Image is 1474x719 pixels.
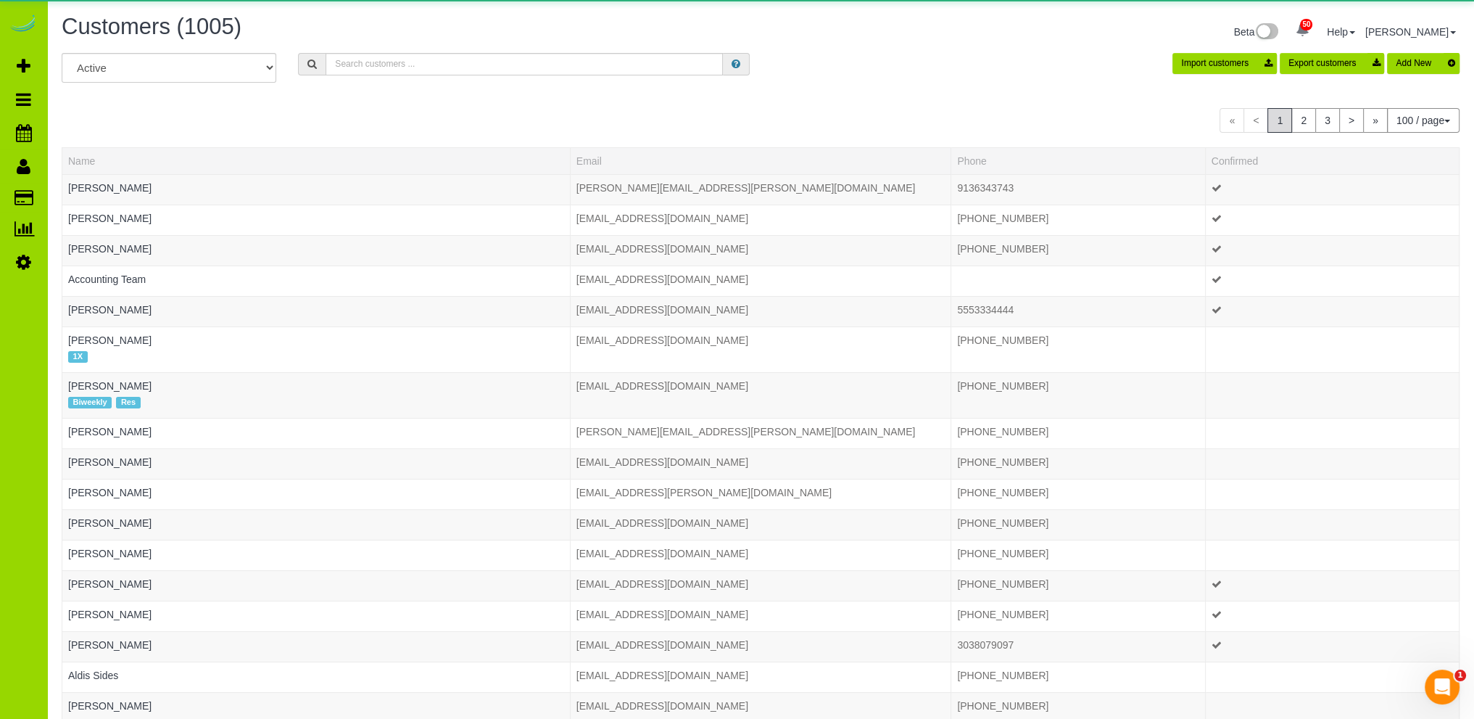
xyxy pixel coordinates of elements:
[951,480,1205,510] td: Phone
[62,510,571,541] td: Name
[62,326,571,372] td: Name
[68,561,564,564] div: Tags
[1220,108,1459,133] nav: Pagination navigation
[951,632,1205,662] td: Phone
[68,304,152,316] a: [PERSON_NAME]
[1365,26,1456,38] a: [PERSON_NAME]
[1205,326,1459,372] td: Confirmed
[68,500,564,504] div: Tags
[951,541,1205,571] td: Phone
[68,348,564,366] div: Tags
[68,397,112,408] span: Biweekly
[62,419,571,449] td: Name
[68,517,152,529] a: [PERSON_NAME]
[68,393,564,412] div: Tags
[1205,235,1459,266] td: Confirmed
[62,174,571,205] td: Name
[951,326,1205,372] td: Phone
[570,372,951,418] td: Email
[951,449,1205,480] td: Phone
[1267,108,1292,133] span: 1
[1387,53,1459,74] button: Add New
[1220,108,1244,133] span: «
[570,235,951,266] td: Email
[68,713,564,717] div: Tags
[570,632,951,662] td: Email
[1205,419,1459,449] td: Confirmed
[1291,108,1316,133] a: 2
[68,652,564,656] div: Tags
[951,205,1205,235] td: Phone
[62,205,571,235] td: Name
[62,372,571,418] td: Name
[570,510,951,541] td: Email
[62,147,571,174] th: Name
[1363,108,1388,133] a: »
[68,609,152,620] a: [PERSON_NAME]
[1288,15,1317,46] a: 50
[68,439,564,443] div: Tags
[1172,53,1277,74] button: Import customers
[68,195,564,199] div: Tags
[326,53,723,75] input: Search customers ...
[1243,108,1268,133] span: <
[951,601,1205,632] td: Phone
[68,670,118,681] a: Aldis Sides
[1454,670,1466,681] span: 1
[68,243,152,255] a: [PERSON_NAME]
[1339,108,1364,133] a: >
[68,380,152,392] a: [PERSON_NAME]
[62,632,571,662] td: Name
[570,174,951,205] td: Email
[1205,266,1459,296] td: Confirmed
[68,548,152,559] a: [PERSON_NAME]
[1205,541,1459,571] td: Confirmed
[570,541,951,571] td: Email
[951,147,1205,174] th: Phone
[1205,601,1459,632] td: Confirmed
[570,419,951,449] td: Email
[570,480,951,510] td: Email
[1315,108,1340,133] a: 3
[951,266,1205,296] td: Phone
[68,591,564,595] div: Tags
[9,15,38,35] img: Automaid Logo
[951,174,1205,205] td: Phone
[1387,108,1459,133] button: 100 / page
[1327,26,1355,38] a: Help
[62,571,571,601] td: Name
[1205,571,1459,601] td: Confirmed
[62,480,571,510] td: Name
[570,296,951,326] td: Email
[68,683,564,686] div: Tags
[1205,449,1459,480] td: Confirmed
[1234,26,1279,38] a: Beta
[68,182,152,194] a: [PERSON_NAME]
[951,662,1205,693] td: Phone
[1205,632,1459,662] td: Confirmed
[68,226,564,229] div: Tags
[570,266,951,296] td: Email
[62,662,571,693] td: Name
[1205,147,1459,174] th: Confirmed
[68,334,152,346] a: [PERSON_NAME]
[570,601,951,632] td: Email
[68,578,152,590] a: [PERSON_NAME]
[1205,372,1459,418] td: Confirmed
[68,622,564,625] div: Tags
[116,397,140,408] span: Res
[1254,23,1278,42] img: New interface
[68,487,152,498] a: [PERSON_NAME]
[570,662,951,693] td: Email
[951,510,1205,541] td: Phone
[570,147,951,174] th: Email
[1205,662,1459,693] td: Confirmed
[68,639,152,651] a: [PERSON_NAME]
[1205,480,1459,510] td: Confirmed
[62,235,571,266] td: Name
[68,256,564,260] div: Tags
[62,449,571,480] td: Name
[1205,205,1459,235] td: Confirmed
[62,266,571,296] td: Name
